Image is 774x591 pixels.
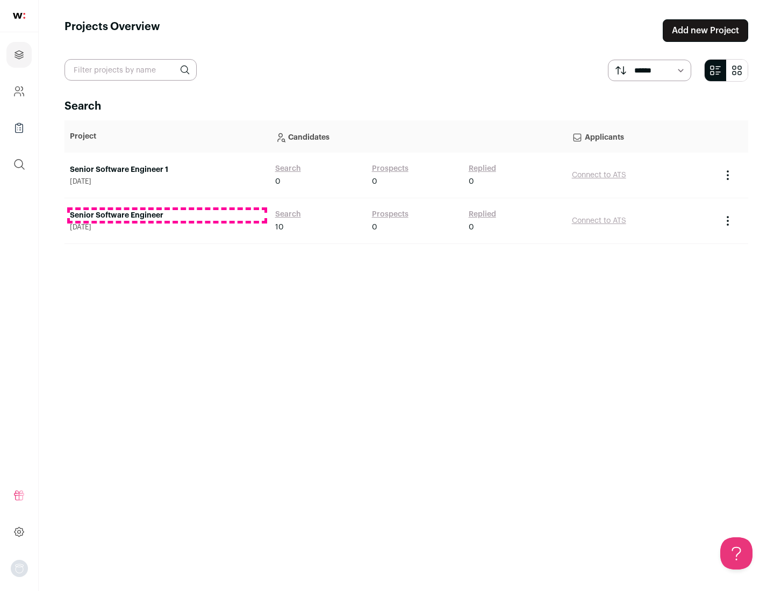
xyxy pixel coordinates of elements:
[469,163,496,174] a: Replied
[572,126,711,147] p: Applicants
[469,209,496,220] a: Replied
[13,13,25,19] img: wellfound-shorthand-0d5821cbd27db2630d0214b213865d53afaa358527fdda9d0ea32b1df1b89c2c.svg
[721,214,734,227] button: Project Actions
[372,176,377,187] span: 0
[6,78,32,104] a: Company and ATS Settings
[372,222,377,233] span: 0
[275,126,561,147] p: Candidates
[721,169,734,182] button: Project Actions
[70,164,264,175] a: Senior Software Engineer 1
[64,59,197,81] input: Filter projects by name
[572,217,626,225] a: Connect to ATS
[11,560,28,577] img: nopic.png
[275,209,301,220] a: Search
[6,115,32,141] a: Company Lists
[372,163,408,174] a: Prospects
[720,537,752,570] iframe: Help Scout Beacon - Open
[70,177,264,186] span: [DATE]
[663,19,748,42] a: Add new Project
[70,223,264,232] span: [DATE]
[6,42,32,68] a: Projects
[64,99,748,114] h2: Search
[70,131,264,142] p: Project
[70,210,264,221] a: Senior Software Engineer
[11,560,28,577] button: Open dropdown
[469,176,474,187] span: 0
[64,19,160,42] h1: Projects Overview
[275,222,284,233] span: 10
[572,171,626,179] a: Connect to ATS
[275,176,281,187] span: 0
[372,209,408,220] a: Prospects
[275,163,301,174] a: Search
[469,222,474,233] span: 0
